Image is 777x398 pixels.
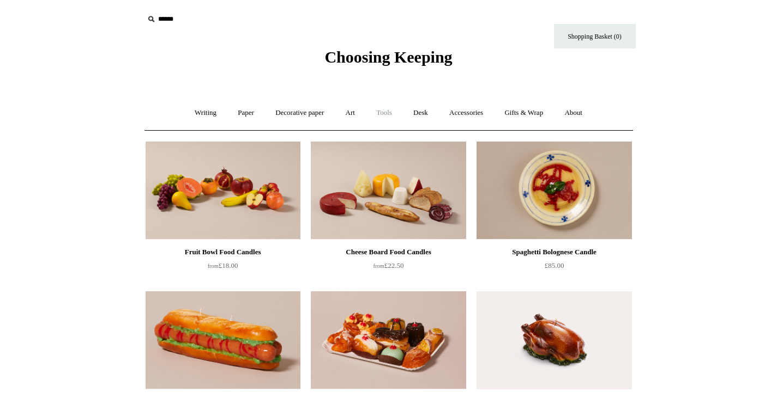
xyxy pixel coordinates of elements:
img: Spaghetti Bolognese Candle [477,142,631,240]
a: Shopping Basket (0) [554,24,636,48]
a: Spaghetti Bolognese Candle £85.00 [477,246,631,290]
a: Choosing Keeping [324,57,452,64]
a: Spaghetti Bolognese Candle Spaghetti Bolognese Candle [477,142,631,240]
span: £85.00 [545,261,564,270]
a: Art [336,99,365,127]
img: Roast Chicken Candle [477,291,631,389]
a: Writing [185,99,226,127]
a: Gifts & Wrap [495,99,553,127]
a: Decorative paper [266,99,334,127]
div: Fruit Bowl Food Candles [148,246,298,259]
a: Accessories [439,99,493,127]
span: £18.00 [208,261,238,270]
div: Spaghetti Bolognese Candle [479,246,629,259]
img: Hot Dog Decorative Food Candle [146,291,300,389]
span: £22.50 [374,261,404,270]
a: Fruit Bowl Food Candles Fruit Bowl Food Candles [146,142,300,240]
a: Desk [403,99,438,127]
img: Decorative Italian Pastry Tray Candles [311,291,466,389]
img: Cheese Board Food Candles [311,142,466,240]
a: Decorative Italian Pastry Tray Candles Decorative Italian Pastry Tray Candles [311,291,466,389]
span: Choosing Keeping [324,48,452,66]
span: from [208,263,219,269]
a: Roast Chicken Candle Roast Chicken Candle [477,291,631,389]
a: About [555,99,592,127]
img: Fruit Bowl Food Candles [146,142,300,240]
a: Paper [228,99,264,127]
a: Fruit Bowl Food Candles from£18.00 [146,246,300,290]
a: Tools [366,99,402,127]
a: Hot Dog Decorative Food Candle Hot Dog Decorative Food Candle [146,291,300,389]
div: Cheese Board Food Candles [314,246,463,259]
span: from [374,263,384,269]
a: Cheese Board Food Candles from£22.50 [311,246,466,290]
a: Cheese Board Food Candles Cheese Board Food Candles [311,142,466,240]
